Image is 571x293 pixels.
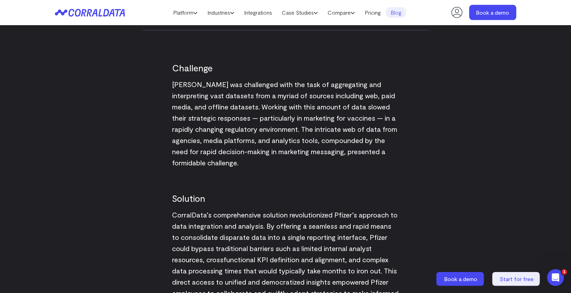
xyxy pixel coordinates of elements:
[172,80,398,167] span: [PERSON_NAME] was challenged with the task of aggregating and interpreting vast datasets from a m...
[436,272,485,286] a: Book a demo
[469,5,516,20] a: Book a demo
[492,272,541,286] a: Start for free
[386,7,406,18] a: Blog
[500,276,534,282] span: Start for free
[239,7,277,18] a: Integrations
[277,7,323,18] a: Case Studies
[172,193,399,204] h2: Solution
[562,269,567,275] span: 1
[444,276,478,282] span: Book a demo
[547,269,564,286] iframe: Intercom live chat
[202,7,239,18] a: Industries
[360,7,386,18] a: Pricing
[323,7,360,18] a: Compare
[172,62,399,73] h2: Challenge
[168,7,202,18] a: Platform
